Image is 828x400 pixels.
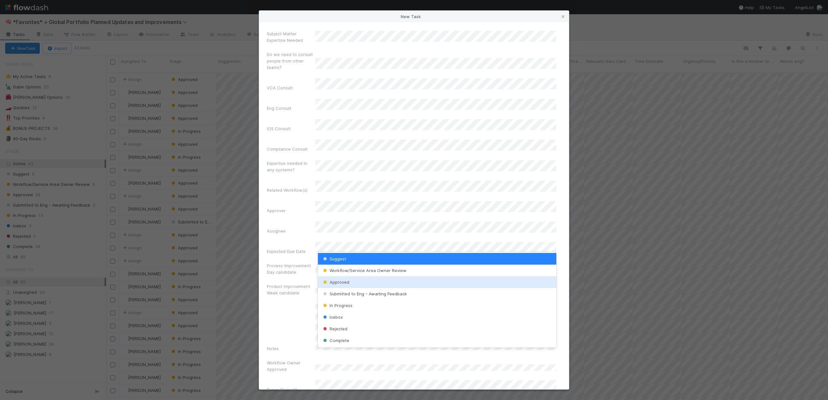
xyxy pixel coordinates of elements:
[267,125,290,132] label: IOS Consult
[267,51,315,71] label: Do we need to consult people from other teams?
[267,187,308,193] label: Related Workflow(s)
[322,338,349,343] span: Complete
[267,228,286,234] label: Assignee
[267,283,315,296] label: Product Improvement Week candidate
[267,345,279,352] label: Notes
[322,303,353,308] span: In Progress
[267,207,286,214] label: Approver
[322,280,349,285] span: Approved
[267,262,315,275] label: Process Improvement Day candidate
[267,386,297,393] label: Bonus Project?
[322,326,347,331] span: Rejected
[267,105,291,111] label: Eng Consult
[267,248,306,255] label: Expected Due Date
[322,314,343,320] span: Icebox
[267,146,308,152] label: Compliance Consult
[267,160,315,173] label: Expertise needed in any systems?
[267,85,293,91] label: VCA Consult
[322,268,407,273] span: Workflow/Service Area Owner Review
[322,256,346,261] span: Suggest
[267,360,315,372] label: Workflow Owner Approved
[267,30,315,43] label: Subject Matter Expertise Needed
[322,291,407,296] span: Submitted to Eng - Awaiting Feedback
[259,11,569,22] div: New Task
